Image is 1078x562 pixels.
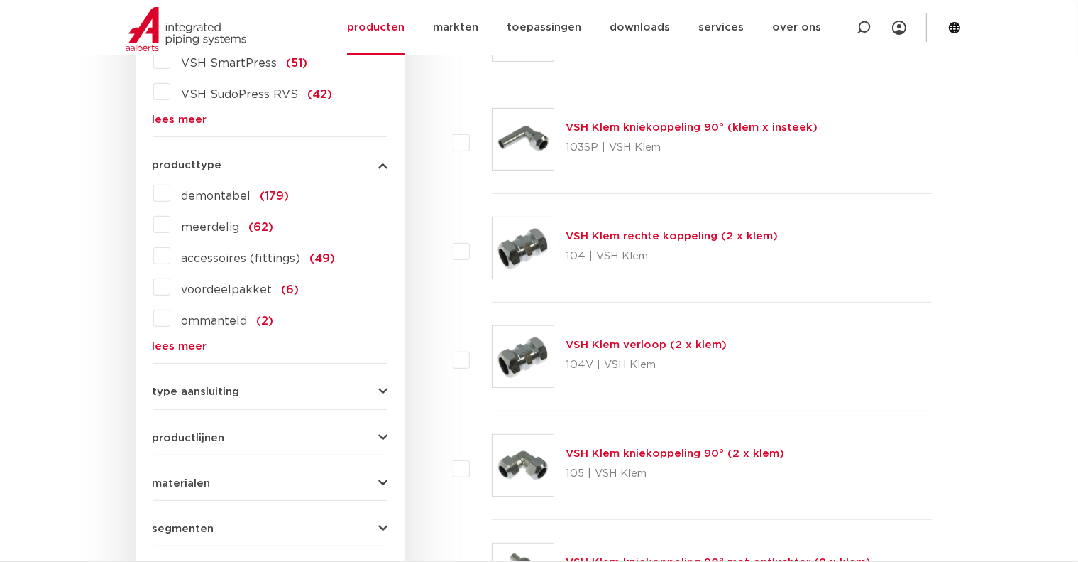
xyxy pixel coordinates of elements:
a: VSH Klem rechte koppeling (2 x klem) [566,231,778,242]
img: Thumbnail for VSH Klem kniekoppeling 90° (klem x insteek) [493,109,554,170]
img: Thumbnail for VSH Klem verloop (2 x klem) [493,326,554,387]
p: 104 | VSH Klem [566,245,778,268]
a: VSH Klem kniekoppeling 90° (klem x insteek) [566,122,818,133]
p: 104V | VSH Klem [566,354,727,377]
p: 105 | VSH Klem [566,463,784,485]
button: type aansluiting [153,387,387,397]
span: voordeelpakket [182,284,273,296]
span: VSH SudoPress RVS [182,89,299,100]
span: producttype [153,160,222,171]
span: ommanteld [182,315,248,327]
img: Thumbnail for VSH Klem kniekoppeling 90° (2 x klem) [493,435,554,496]
span: (42) [308,89,333,100]
button: producttype [153,160,387,171]
a: VSH Klem kniekoppeling 90° (2 x klem) [566,448,784,459]
span: demontabel [182,190,251,202]
p: 103SP | VSH Klem [566,136,818,159]
span: (179) [260,190,290,202]
span: meerdelig [182,222,240,233]
button: segmenten [153,524,387,534]
span: materialen [153,478,211,489]
span: segmenten [153,524,214,534]
span: (49) [310,253,336,264]
span: (51) [287,58,308,69]
a: lees meer [153,341,387,352]
span: accessoires (fittings) [182,253,301,264]
button: materialen [153,478,387,489]
span: type aansluiting [153,387,240,397]
img: Thumbnail for VSH Klem rechte koppeling (2 x klem) [493,217,554,279]
span: productlijnen [153,433,225,443]
span: (62) [249,222,274,233]
span: (2) [257,315,274,327]
span: (6) [282,284,299,296]
a: VSH Klem verloop (2 x klem) [566,340,727,350]
span: VSH SmartPress [182,58,277,69]
a: lees meer [153,114,387,125]
button: productlijnen [153,433,387,443]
